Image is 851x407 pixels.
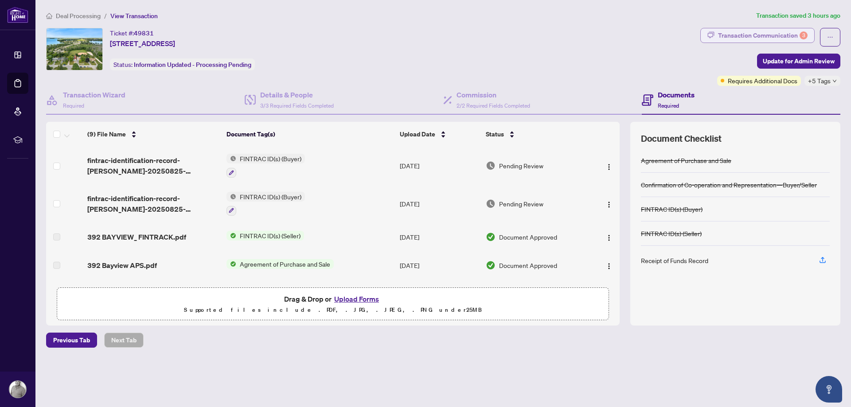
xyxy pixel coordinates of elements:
[457,102,530,109] span: 2/2 Required Fields Completed
[63,89,125,100] h4: Transaction Wizard
[641,132,722,145] span: Document Checklist
[641,204,703,214] div: FINTRAC ID(s) (Buyer)
[46,13,52,19] span: home
[605,163,613,171] img: Logo
[104,333,144,348] button: Next Tab
[700,28,815,43] button: Transaction Communication3
[226,192,236,202] img: Status Icon
[260,89,334,100] h4: Details & People
[53,333,90,347] span: Previous Tab
[718,28,808,43] div: Transaction Communication
[396,223,482,251] td: [DATE]
[84,122,223,147] th: (9) File Name
[7,7,28,23] img: logo
[602,159,616,173] button: Logo
[832,79,837,83] span: down
[602,230,616,244] button: Logo
[641,155,731,165] div: Agreement of Purchase and Sale
[236,154,305,163] span: FINTRAC ID(s) (Buyer)
[658,89,695,100] h4: Documents
[499,232,557,242] span: Document Approved
[396,251,482,279] td: [DATE]
[486,260,496,270] img: Document Status
[87,260,157,271] span: 392 Bayview APS.pdf
[728,76,797,85] span: Requires Additional Docs
[226,259,334,269] button: Status IconAgreement of Purchase and Sale
[396,279,482,308] td: [DATE]
[400,129,435,139] span: Upload Date
[605,263,613,270] img: Logo
[800,31,808,39] div: 3
[87,155,219,176] span: fintrac-identification-record-[PERSON_NAME]-20250825-123103.pdf
[110,38,175,49] span: [STREET_ADDRESS]
[763,54,835,68] span: Update for Admin Review
[110,12,158,20] span: View Transaction
[658,102,679,109] span: Required
[47,28,102,70] img: IMG-S12303805_1.jpg
[757,54,840,69] button: Update for Admin Review
[236,231,304,240] span: FINTRAC ID(s) (Seller)
[756,11,840,21] article: Transaction saved 3 hours ago
[134,29,154,37] span: 49831
[223,122,397,147] th: Document Tag(s)
[641,256,708,265] div: Receipt of Funds Record
[284,293,382,305] span: Drag & Drop or
[486,232,496,242] img: Document Status
[62,305,603,315] p: Supported files include .PDF, .JPG, .JPEG, .PNG under 25 MB
[499,199,543,209] span: Pending Review
[641,229,702,238] div: FINTRAC ID(s) (Seller)
[226,231,304,240] button: Status IconFINTRAC ID(s) (Seller)
[808,76,831,86] span: +5 Tags
[396,122,482,147] th: Upload Date
[605,234,613,241] img: Logo
[396,185,482,223] td: [DATE]
[226,192,305,216] button: Status IconFINTRAC ID(s) (Buyer)
[602,258,616,272] button: Logo
[87,193,219,214] span: fintrac-identification-record-[PERSON_NAME]-20250825-123008.pdf
[63,102,84,109] span: Required
[87,232,186,242] span: 392 BAYVIEW_ FINTRACK.pdf
[236,259,334,269] span: Agreement of Purchase and Sale
[332,293,382,305] button: Upload Forms
[486,199,496,209] img: Document Status
[226,259,236,269] img: Status Icon
[605,201,613,208] img: Logo
[827,34,833,40] span: ellipsis
[56,12,101,20] span: Deal Processing
[499,260,557,270] span: Document Approved
[226,154,236,163] img: Status Icon
[110,58,255,70] div: Status:
[110,28,154,38] div: Ticket #:
[486,129,504,139] span: Status
[457,89,530,100] h4: Commission
[87,129,126,139] span: (9) File Name
[482,122,589,147] th: Status
[46,333,97,348] button: Previous Tab
[226,154,305,178] button: Status IconFINTRAC ID(s) (Buyer)
[816,376,842,403] button: Open asap
[236,192,305,202] span: FINTRAC ID(s) (Buyer)
[499,161,543,171] span: Pending Review
[486,161,496,171] img: Document Status
[104,11,107,21] li: /
[641,180,817,190] div: Confirmation of Co-operation and Representation—Buyer/Seller
[134,61,251,69] span: Information Updated - Processing Pending
[396,147,482,185] td: [DATE]
[9,381,26,398] img: Profile Icon
[602,197,616,211] button: Logo
[57,288,609,321] span: Drag & Drop orUpload FormsSupported files include .PDF, .JPG, .JPEG, .PNG under25MB
[260,102,334,109] span: 3/3 Required Fields Completed
[226,231,236,240] img: Status Icon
